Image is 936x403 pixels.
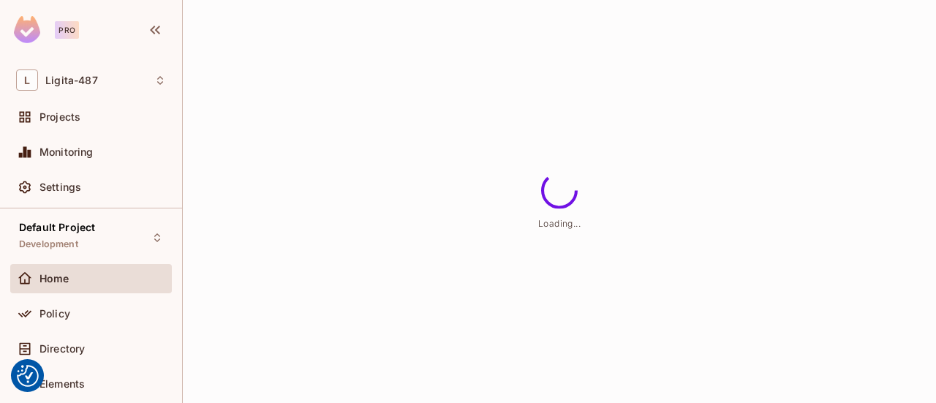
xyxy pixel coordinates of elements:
span: Directory [39,343,85,355]
div: Pro [55,21,79,39]
span: Development [19,238,78,250]
span: Settings [39,181,81,193]
img: SReyMgAAAABJRU5ErkJggg== [14,16,40,43]
span: Elements [39,378,85,390]
span: Policy [39,308,70,320]
span: Monitoring [39,146,94,158]
span: Projects [39,111,80,123]
span: L [16,69,38,91]
span: Workspace: Ligita-487 [45,75,98,86]
img: Revisit consent button [17,365,39,387]
span: Loading... [538,217,581,228]
button: Consent Preferences [17,365,39,387]
span: Default Project [19,222,95,233]
span: Home [39,273,69,285]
